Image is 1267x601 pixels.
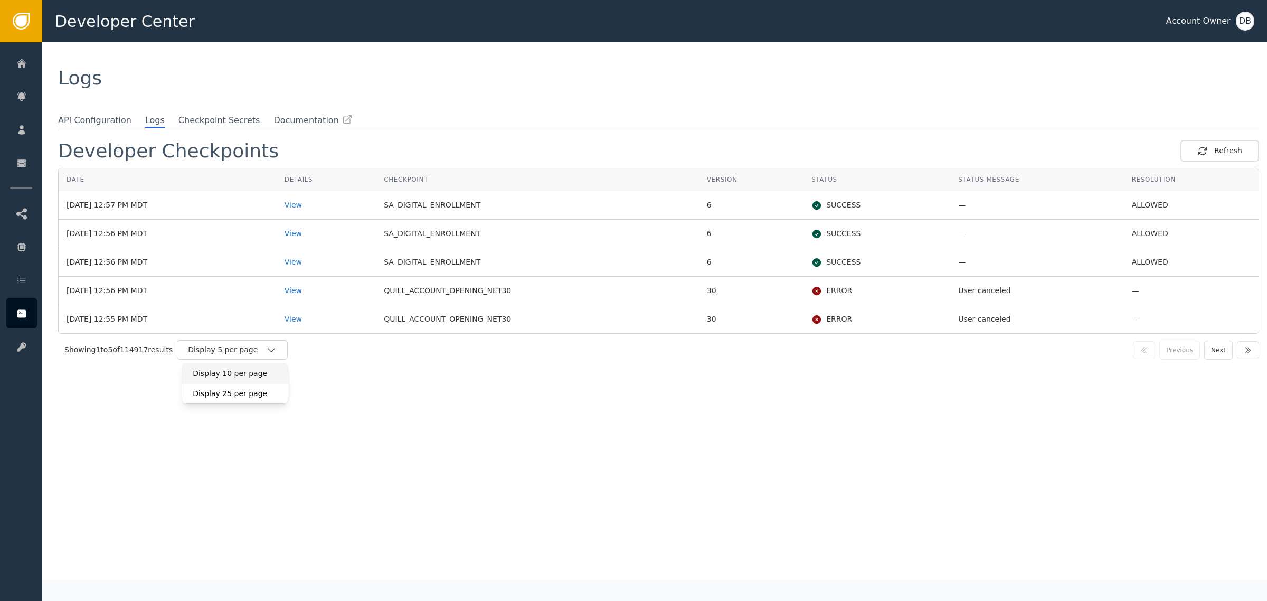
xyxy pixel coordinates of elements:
[699,191,803,220] td: 6
[811,175,942,184] div: Status
[1124,277,1259,305] td: —
[376,277,699,305] td: QUILL_ACCOUNT_OPENING_NET30
[193,388,277,399] div: Display 25 per page
[285,314,368,325] div: View
[950,277,1123,305] td: User canceled
[699,220,803,248] td: 6
[376,191,699,220] td: SA_DIGITAL_ENROLLMENT
[145,114,165,128] span: Logs
[376,305,699,333] td: QUILL_ACCOUNT_OPENING_NET30
[950,305,1123,333] td: User canceled
[1124,305,1259,333] td: —
[811,257,942,268] div: SUCCESS
[1204,341,1233,360] button: Next
[178,114,260,127] span: Checkpoint Secrets
[958,175,1115,184] div: Status Message
[55,10,195,33] span: Developer Center
[58,142,279,161] div: Developer Checkpoints
[59,305,277,333] td: [DATE] 12:55 PM MDT
[707,175,796,184] div: Version
[67,175,269,184] div: Date
[384,175,691,184] div: Checkpoint
[59,220,277,248] td: [DATE] 12:56 PM MDT
[811,200,942,211] div: SUCCESS
[699,305,803,333] td: 30
[1236,12,1254,31] button: DB
[59,277,277,305] td: [DATE] 12:56 PM MDT
[811,314,942,325] div: ERROR
[1197,145,1242,156] div: Refresh
[1180,140,1259,162] button: Refresh
[188,344,266,355] div: Display 5 per page
[1124,220,1259,248] td: ALLOWED
[285,285,368,296] div: View
[285,228,368,239] div: View
[193,368,277,379] div: Display 10 per page
[1124,191,1259,220] td: ALLOWED
[699,277,803,305] td: 30
[58,114,131,127] span: API Configuration
[285,257,368,268] div: View
[182,364,288,403] div: Display 5 per page
[59,248,277,277] td: [DATE] 12:56 PM MDT
[811,228,942,239] div: SUCCESS
[285,200,368,211] div: View
[285,175,368,184] div: Details
[273,114,338,127] span: Documentation
[1166,15,1231,27] div: Account Owner
[1132,175,1251,184] div: Resolution
[177,340,288,360] button: Display 5 per page
[58,67,102,89] span: Logs
[811,285,942,296] div: ERROR
[59,191,277,220] td: [DATE] 12:57 PM MDT
[64,344,173,355] div: Showing 1 to 5 of 114917 results
[950,248,1123,277] td: —
[950,191,1123,220] td: —
[1124,248,1259,277] td: ALLOWED
[950,220,1123,248] td: —
[376,248,699,277] td: SA_DIGITAL_ENROLLMENT
[699,248,803,277] td: 6
[273,114,352,127] a: Documentation
[376,220,699,248] td: SA_DIGITAL_ENROLLMENT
